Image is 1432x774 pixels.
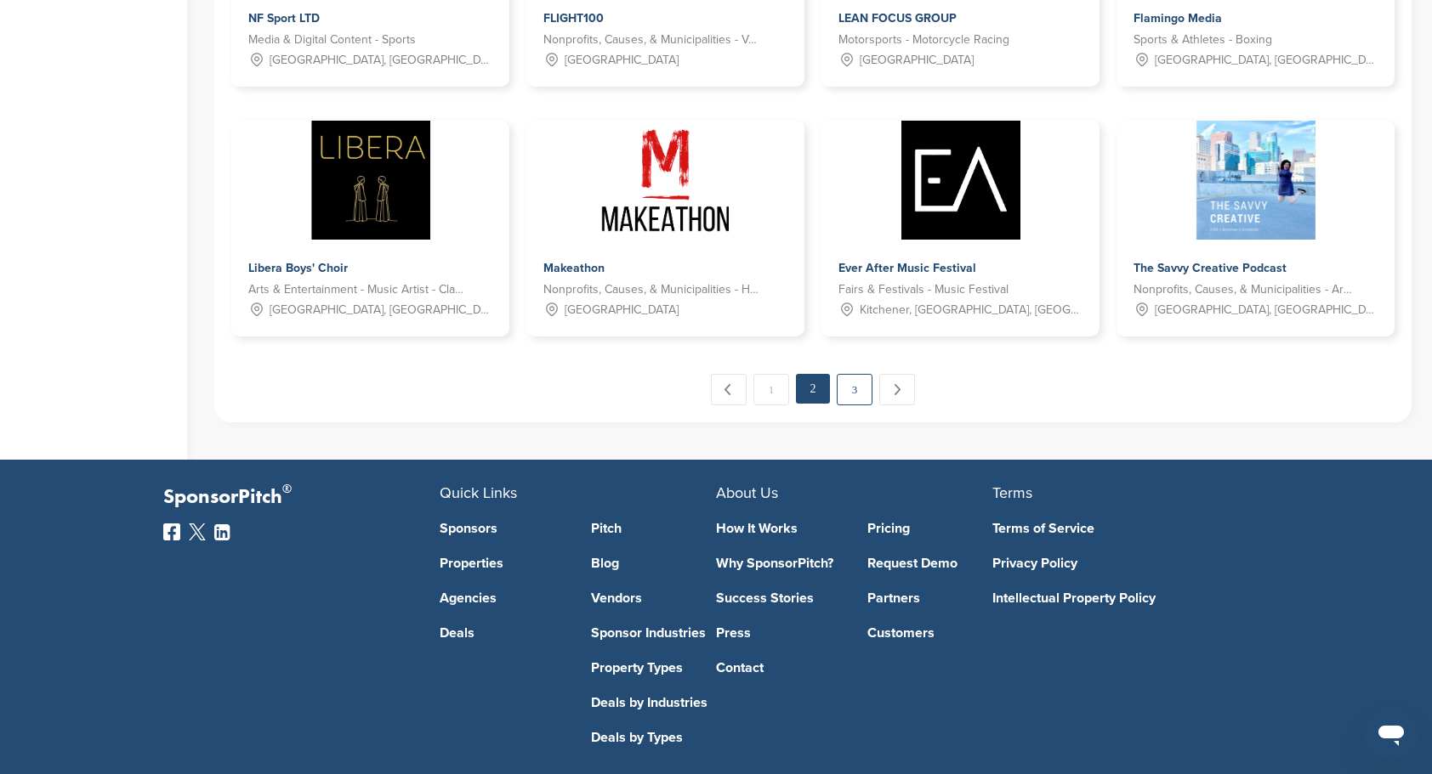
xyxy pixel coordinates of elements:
span: Nonprofits, Causes, & Municipalities - Veteran Support [543,31,762,49]
a: Sponsorpitch & Makeathon Makeathon Nonprofits, Causes, & Municipalities - Health and Wellness [GE... [526,121,804,336]
a: Property Types [591,661,717,675]
a: Request Demo [867,556,993,570]
span: Ever After Music Festival [838,261,976,275]
span: Terms [992,483,1032,502]
span: [GEOGRAPHIC_DATA], [GEOGRAPHIC_DATA], [US_STATE], [GEOGRAPHIC_DATA], [GEOGRAPHIC_DATA], [GEOGRAPH... [1155,51,1378,70]
a: 1 [753,374,789,405]
a: Blog [591,556,717,570]
span: Libera Boys' Choir [248,261,348,275]
p: SponsorPitch [163,485,440,510]
a: Intellectual Property Policy [992,591,1243,605]
iframe: Button to launch messaging window [1364,706,1418,760]
a: Properties [440,556,565,570]
a: 3 [837,374,872,405]
span: Media & Digital Content - Sports [248,31,416,49]
span: [GEOGRAPHIC_DATA] [860,51,974,70]
span: Quick Links [440,483,517,502]
span: Nonprofits, Causes, & Municipalities - Health and Wellness [543,280,762,299]
a: Agencies [440,591,565,605]
span: [GEOGRAPHIC_DATA], [GEOGRAPHIC_DATA], [GEOGRAPHIC_DATA], [US_STATE], [GEOGRAPHIC_DATA], [GEOGRAPH... [270,51,492,70]
a: Success Stories [716,591,842,605]
span: The Savvy Creative Podcast [1134,261,1287,275]
span: About Us [716,483,778,502]
span: [GEOGRAPHIC_DATA], [GEOGRAPHIC_DATA], [GEOGRAPHIC_DATA] [270,301,492,319]
a: Sponsorpitch & The Savvy Creative Podcast The Savvy Creative Podcast Nonprofits, Causes, & Munici... [1117,121,1395,336]
a: Sponsors [440,522,565,535]
a: Sponsor Industries [591,626,717,640]
img: Sponsorpitch & Ever After Music Festival [901,121,1020,240]
img: Sponsorpitch & The Savvy Creative Podcast [1196,121,1316,240]
span: [GEOGRAPHIC_DATA], [GEOGRAPHIC_DATA], [GEOGRAPHIC_DATA] [1155,301,1378,319]
a: Pricing [867,522,993,535]
a: Sponsorpitch & Ever After Music Festival Ever After Music Festival Fairs & Festivals - Music Fest... [821,121,1100,336]
a: Contact [716,661,842,675]
span: Sports & Athletes - Boxing [1134,31,1272,49]
a: Terms of Service [992,522,1243,535]
span: Kitchener, [GEOGRAPHIC_DATA], [GEOGRAPHIC_DATA], [GEOGRAPHIC_DATA], [GEOGRAPHIC_DATA] [860,301,1083,319]
span: Flamingo Media [1134,11,1222,25]
span: NF Sport LTD [248,11,320,25]
span: [GEOGRAPHIC_DATA] [565,301,679,319]
a: Pitch [591,522,717,535]
span: ® [282,478,292,500]
span: Makeathon [543,261,605,275]
img: Sponsorpitch & Makeathon [594,121,736,240]
a: ← Previous [711,374,747,405]
a: Partners [867,591,993,605]
a: Next → [879,374,915,405]
a: Privacy Policy [992,556,1243,570]
img: Facebook [163,523,180,540]
a: How It Works [716,522,842,535]
a: Deals by Industries [591,696,717,709]
span: Motorsports - Motorcycle Racing [838,31,1009,49]
a: Vendors [591,591,717,605]
span: Fairs & Festivals - Music Festival [838,280,1009,299]
a: Why SponsorPitch? [716,556,842,570]
a: Deals by Types [591,731,717,744]
em: 2 [796,374,830,404]
span: FLIGHT100 [543,11,604,25]
img: Twitter [189,523,206,540]
span: LEAN FOCUS GROUP [838,11,957,25]
a: Customers [867,626,993,640]
a: Deals [440,626,565,640]
span: Nonprofits, Causes, & Municipalities - Arts, Culture and Humanities [1134,280,1352,299]
span: Arts & Entertainment - Music Artist - Classical [248,280,467,299]
img: Sponsorpitch & Libera Boys' Choir [311,121,430,240]
a: Sponsorpitch & Libera Boys' Choir Libera Boys' Choir Arts & Entertainment - Music Artist - Classi... [231,121,509,336]
span: [GEOGRAPHIC_DATA] [565,51,679,70]
a: Press [716,626,842,640]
